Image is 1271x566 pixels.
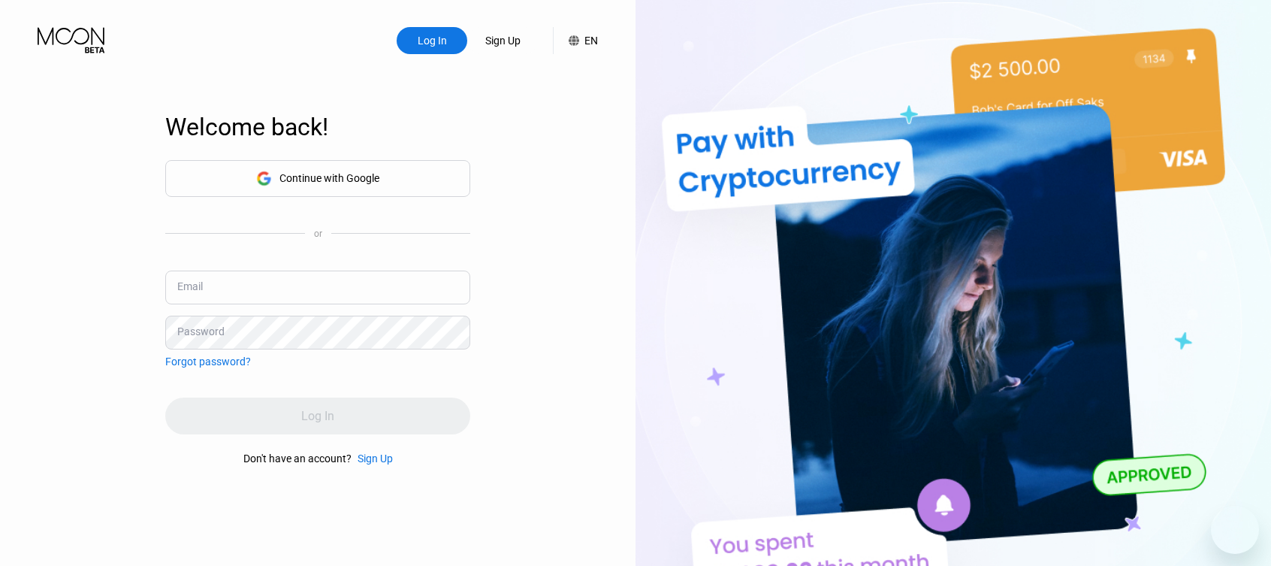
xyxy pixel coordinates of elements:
[177,280,203,292] div: Email
[279,172,379,184] div: Continue with Google
[352,452,393,465] div: Sign Up
[358,452,393,465] div: Sign Up
[165,160,470,197] div: Continue with Google
[416,33,448,48] div: Log In
[467,27,538,54] div: Sign Up
[314,229,322,239] div: or
[243,452,352,465] div: Don't have an account?
[584,35,598,47] div: EN
[1211,506,1259,554] iframe: Button to launch messaging window
[553,27,598,54] div: EN
[165,356,251,368] div: Forgot password?
[165,113,470,141] div: Welcome back!
[484,33,522,48] div: Sign Up
[177,325,225,337] div: Password
[397,27,467,54] div: Log In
